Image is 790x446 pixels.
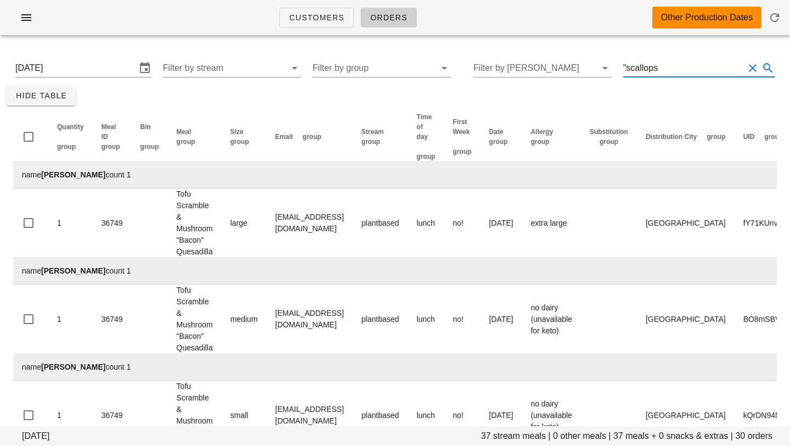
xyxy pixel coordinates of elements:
span: Time of day [416,113,432,141]
span: Quantity [57,123,84,131]
th: Quantity: Not sorted. Activate to sort ascending. [48,112,93,162]
td: no! [444,285,480,354]
td: 36749 [93,188,132,258]
td: no dairy (unavailable for keto) [522,285,581,354]
td: lunch [408,285,444,354]
span: Hide Table [15,91,67,100]
span: Stream [362,128,384,136]
span: Allergy [531,128,553,136]
td: medium [222,285,267,354]
td: lunch [408,188,444,258]
span: group [303,133,321,141]
span: Distribution City [646,133,697,141]
th: Size: Not sorted. Activate to sort ascending. [222,112,267,162]
th: Stream: Not sorted. Activate to sort ascending. [353,112,408,162]
td: [DATE] [480,285,522,354]
span: group [230,138,249,146]
span: Meal [177,128,191,136]
span: Orders [370,13,408,22]
th: Allergy: Not sorted. Activate to sort ascending. [522,112,581,162]
span: Bin [140,123,151,131]
td: Tofu Scramble & Mushroom "Bacon" Quesadilla [168,188,222,258]
div: Filter by stream [163,59,301,77]
button: Hide Table [7,86,76,105]
span: Customers [289,13,345,22]
span: group [416,153,435,160]
span: Meal ID [101,123,116,141]
span: 1 [57,411,61,420]
span: group [177,138,195,146]
td: no! [444,188,480,258]
th: Meal ID: Not sorted. Activate to sort ascending. [93,112,132,162]
span: 1 [57,219,61,227]
th: Date: Not sorted. Activate to sort ascending. [480,112,522,162]
td: large [222,188,267,258]
td: [EMAIL_ADDRESS][DOMAIN_NAME] [267,285,353,354]
span: group [57,143,76,150]
th: Substitution: Not sorted. Activate to sort ascending. [581,112,637,162]
td: Tofu Scramble & Mushroom "Bacon" Quesadilla [168,285,222,354]
strong: [PERSON_NAME] [41,363,105,371]
td: plantbased [353,285,408,354]
span: Substitution [590,128,628,136]
span: Size [230,128,244,136]
span: group [764,133,783,141]
a: Customers [279,8,354,27]
td: 36749 [93,285,132,354]
span: group [531,138,549,146]
span: group [140,143,159,150]
td: plantbased [353,188,408,258]
span: group [101,143,120,150]
div: Other Production Dates [661,11,753,24]
div: Filter by [PERSON_NAME] [473,59,612,77]
td: [GEOGRAPHIC_DATA] [637,188,735,258]
span: group [600,138,618,146]
button: Clear Search... [746,62,759,75]
span: group [453,148,471,155]
span: group [489,138,507,146]
div: Filter by group [313,59,451,77]
th: Bin: Not sorted. Activate to sort ascending. [132,112,168,162]
th: Time of day: Not sorted. Activate to sort ascending. [408,112,444,162]
span: 1 [57,315,61,324]
td: [DATE] [480,188,522,258]
span: UID [743,133,755,141]
span: Date [489,128,503,136]
strong: [PERSON_NAME] [41,170,105,179]
td: extra large [522,188,581,258]
span: group [707,133,725,141]
td: [GEOGRAPHIC_DATA] [637,285,735,354]
span: group [362,138,380,146]
strong: [PERSON_NAME] [41,266,105,275]
th: First Week: Not sorted. Activate to sort ascending. [444,112,480,162]
a: Orders [360,8,417,27]
th: Distribution City: Not sorted. Activate to sort ascending. [637,112,735,162]
span: Email [275,133,293,141]
th: Email: Not sorted. Activate to sort ascending. [267,112,353,162]
td: [EMAIL_ADDRESS][DOMAIN_NAME] [267,188,353,258]
span: First Week [453,118,470,136]
th: Meal: Not sorted. Activate to sort ascending. [168,112,222,162]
